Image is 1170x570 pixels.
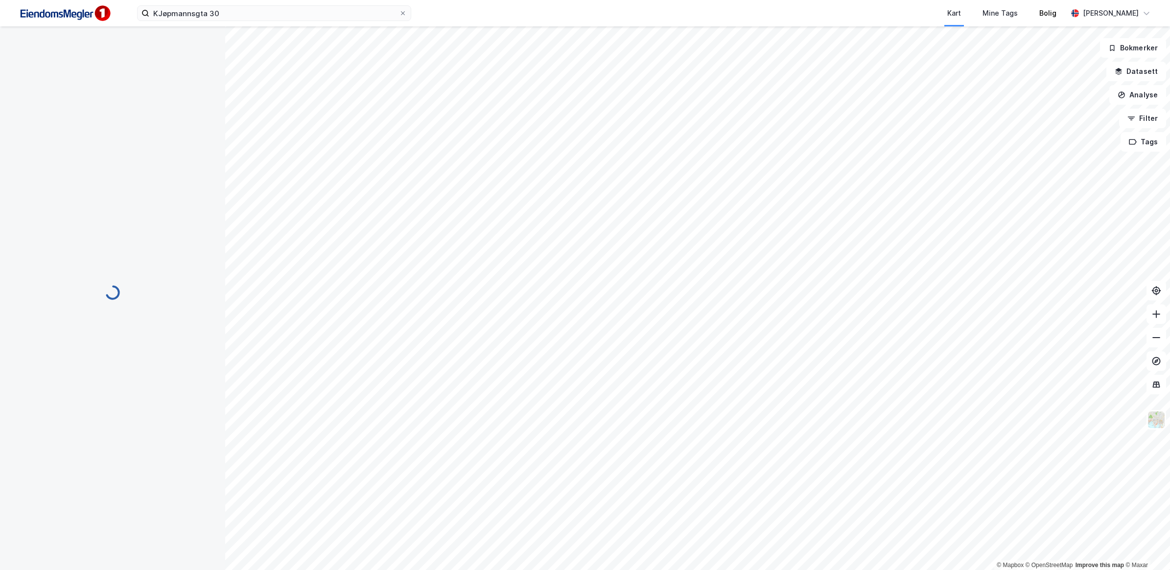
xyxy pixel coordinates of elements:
div: Mine Tags [983,7,1018,19]
button: Tags [1121,132,1166,152]
img: Z [1147,410,1166,429]
div: Kontrollprogram for chat [1121,523,1170,570]
button: Filter [1119,109,1166,128]
a: Mapbox [997,562,1024,569]
img: F4PB6Px+NJ5v8B7XTbfpPpyloAAAAASUVORK5CYII= [16,2,114,24]
button: Analyse [1109,85,1166,105]
button: Bokmerker [1100,38,1166,58]
iframe: Chat Widget [1121,523,1170,570]
div: Bolig [1039,7,1056,19]
input: Søk på adresse, matrikkel, gårdeiere, leietakere eller personer [149,6,399,21]
button: Datasett [1106,62,1166,81]
a: OpenStreetMap [1026,562,1073,569]
a: Improve this map [1076,562,1124,569]
div: Kart [947,7,961,19]
div: [PERSON_NAME] [1083,7,1139,19]
img: spinner.a6d8c91a73a9ac5275cf975e30b51cfb.svg [105,285,120,300]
